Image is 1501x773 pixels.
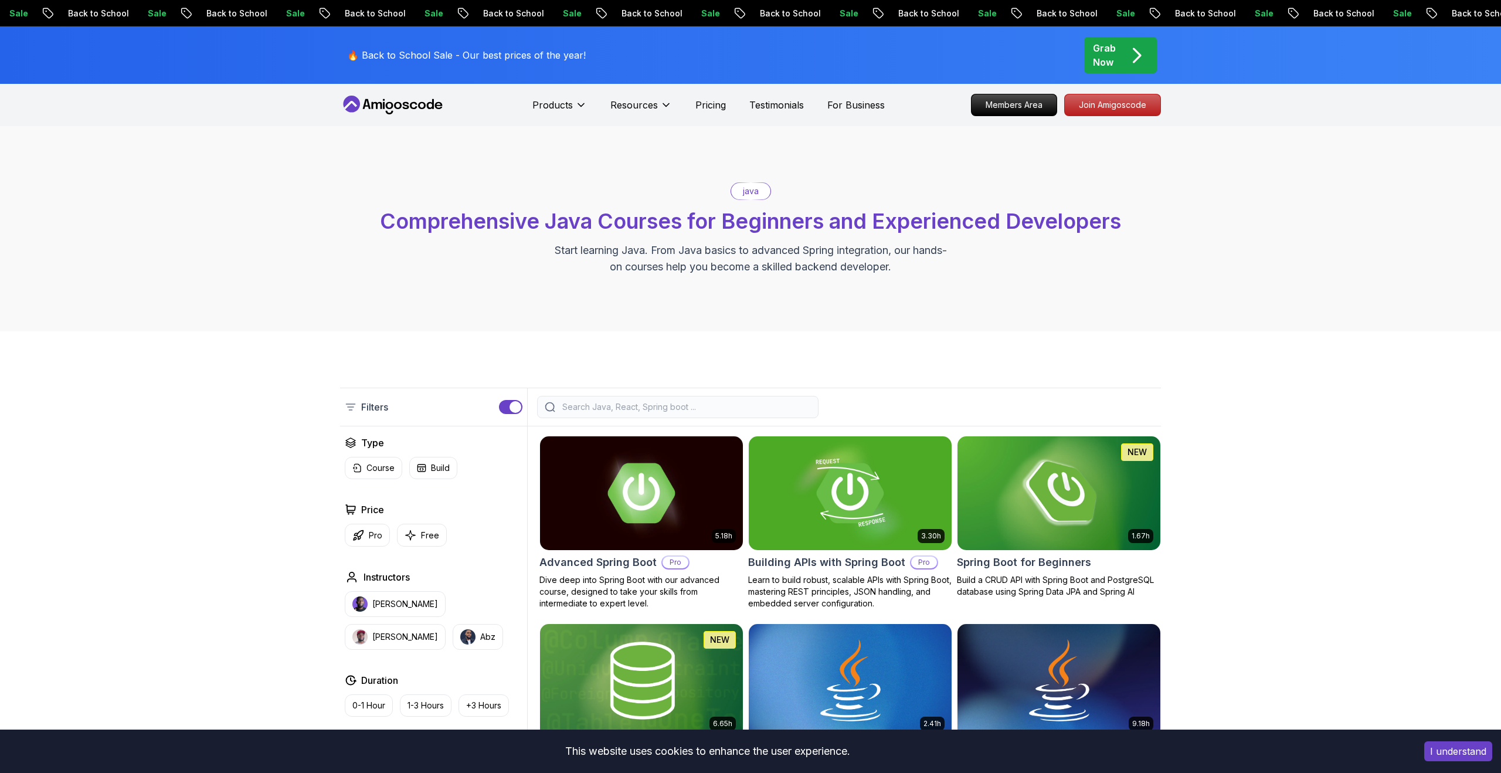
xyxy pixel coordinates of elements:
[960,8,997,19] p: Sale
[545,8,582,19] p: Sale
[540,624,743,738] img: Spring Data JPA card
[459,694,509,717] button: +3 Hours
[347,48,586,62] p: 🔥 Back to School Sale - Our best prices of the year!
[1093,41,1116,69] p: Grab Now
[364,570,410,584] h2: Instructors
[453,624,503,650] button: instructor imgAbz
[923,719,941,728] p: 2.41h
[361,400,388,414] p: Filters
[1157,8,1237,19] p: Back to School
[539,574,743,609] p: Dive deep into Spring Boot with our advanced course, designed to take your skills from intermedia...
[539,554,657,571] h2: Advanced Spring Boot
[406,8,444,19] p: Sale
[1065,94,1160,116] p: Join Amigoscode
[352,629,368,645] img: instructor img
[345,524,390,547] button: Pro
[361,436,384,450] h2: Type
[50,8,130,19] p: Back to School
[352,596,368,612] img: instructor img
[748,436,952,609] a: Building APIs with Spring Boot card3.30hBuilding APIs with Spring BootProLearn to build robust, s...
[603,8,683,19] p: Back to School
[1064,94,1161,116] a: Join Amigoscode
[361,503,384,517] h2: Price
[749,624,952,738] img: Java for Beginners card
[1132,531,1150,541] p: 1.67h
[748,554,905,571] h2: Building APIs with Spring Boot
[821,8,859,19] p: Sale
[9,738,1407,764] div: This website uses cookies to enhance the user experience.
[380,208,1121,234] span: Comprehensive Java Courses for Beginners and Experienced Developers
[366,462,395,474] p: Course
[610,98,658,112] p: Resources
[345,694,393,717] button: 0-1 Hour
[957,624,1160,738] img: Java for Developers card
[560,401,811,413] input: Search Java, React, Spring boot ...
[1132,719,1150,728] p: 9.18h
[431,462,450,474] p: Build
[407,700,444,711] p: 1-3 Hours
[957,574,1161,598] p: Build a CRUD API with Spring Boot and PostgreSQL database using Spring Data JPA and Spring AI
[400,694,451,717] button: 1-3 Hours
[421,530,439,541] p: Free
[695,98,726,112] a: Pricing
[1018,8,1098,19] p: Back to School
[1424,741,1492,761] button: Accept cookies
[743,185,759,197] p: java
[345,591,446,617] button: instructor img[PERSON_NAME]
[465,8,545,19] p: Back to School
[911,557,937,568] p: Pro
[715,531,732,541] p: 5.18h
[372,631,438,643] p: [PERSON_NAME]
[553,242,948,275] p: Start learning Java. From Java basics to advanced Spring integration, our hands-on courses help y...
[540,436,743,550] img: Advanced Spring Boot card
[369,530,382,541] p: Pro
[713,719,732,728] p: 6.65h
[749,98,804,112] a: Testimonials
[971,94,1057,116] a: Members Area
[409,457,457,479] button: Build
[1295,8,1375,19] p: Back to School
[749,436,952,550] img: Building APIs with Spring Boot card
[957,436,1160,550] img: Spring Boot for Beginners card
[345,624,446,650] button: instructor img[PERSON_NAME]
[1098,8,1136,19] p: Sale
[532,98,587,121] button: Products
[372,598,438,610] p: [PERSON_NAME]
[683,8,721,19] p: Sale
[610,98,672,121] button: Resources
[532,98,573,112] p: Products
[345,457,402,479] button: Course
[748,574,952,609] p: Learn to build robust, scalable APIs with Spring Boot, mastering REST principles, JSON handling, ...
[957,436,1161,598] a: Spring Boot for Beginners card1.67hNEWSpring Boot for BeginnersBuild a CRUD API with Spring Boot ...
[539,436,743,609] a: Advanced Spring Boot card5.18hAdvanced Spring BootProDive deep into Spring Boot with our advanced...
[742,8,821,19] p: Back to School
[480,631,495,643] p: Abz
[710,634,729,646] p: NEW
[268,8,305,19] p: Sale
[957,554,1091,571] h2: Spring Boot for Beginners
[1128,446,1147,458] p: NEW
[827,98,885,112] a: For Business
[972,94,1057,116] p: Members Area
[880,8,960,19] p: Back to School
[921,531,941,541] p: 3.30h
[663,557,688,568] p: Pro
[460,629,476,645] img: instructor img
[1237,8,1274,19] p: Sale
[466,700,501,711] p: +3 Hours
[130,8,167,19] p: Sale
[1375,8,1412,19] p: Sale
[327,8,406,19] p: Back to School
[352,700,385,711] p: 0-1 Hour
[361,673,398,687] h2: Duration
[188,8,268,19] p: Back to School
[397,524,447,547] button: Free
